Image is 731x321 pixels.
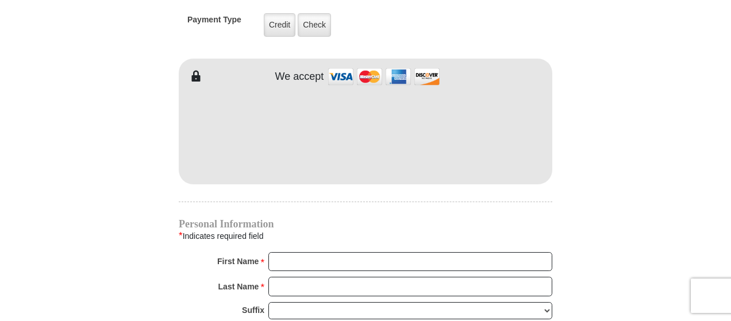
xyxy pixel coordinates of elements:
[217,253,259,269] strong: First Name
[326,64,441,89] img: credit cards accepted
[275,71,324,83] h4: We accept
[179,229,552,243] div: Indicates required field
[242,302,264,318] strong: Suffix
[187,15,241,30] h5: Payment Type
[298,13,331,37] label: Check
[218,279,259,295] strong: Last Name
[264,13,295,37] label: Credit
[179,219,552,229] h4: Personal Information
